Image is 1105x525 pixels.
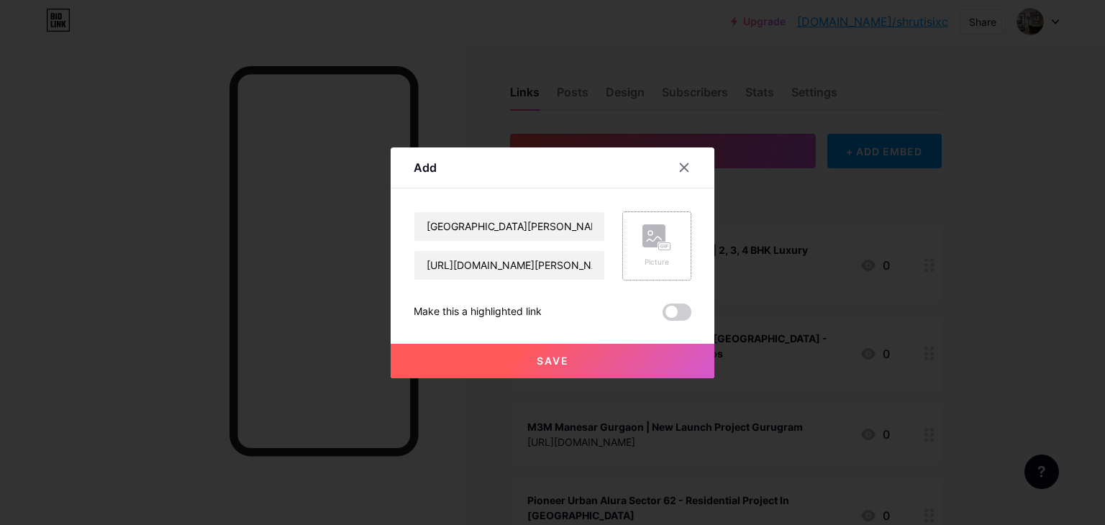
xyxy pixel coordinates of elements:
div: Add [414,159,437,176]
div: Make this a highlighted link [414,303,542,321]
div: Picture [642,257,671,268]
input: URL [414,251,604,280]
span: Save [537,355,569,367]
button: Save [391,344,714,378]
input: Title [414,212,604,241]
